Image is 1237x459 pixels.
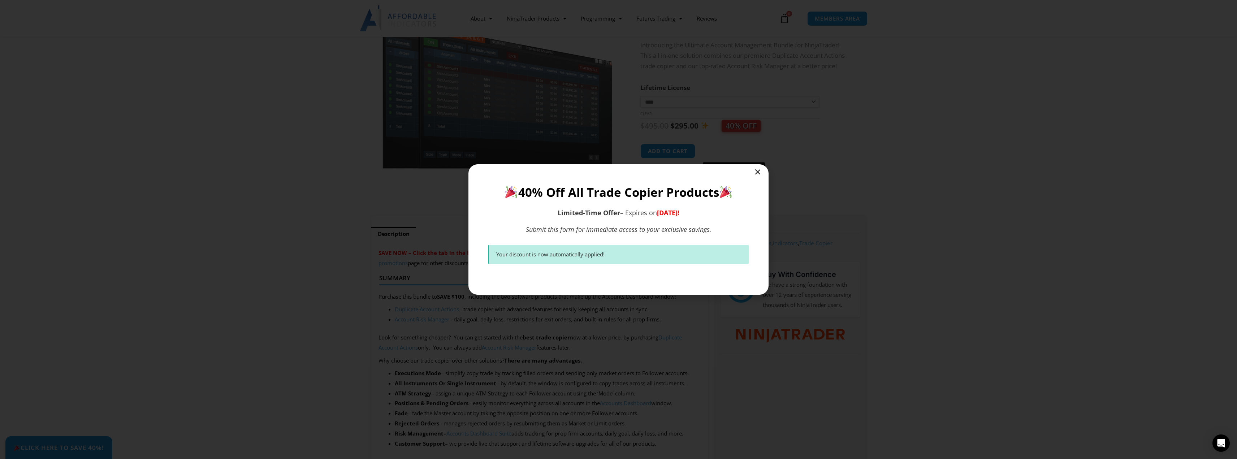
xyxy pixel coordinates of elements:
img: 🎉 [720,186,732,198]
em: Submit this form for immediate access to your exclusive savings. [526,225,712,234]
span: [DATE]! [657,208,679,217]
img: 🎉 [505,186,517,198]
div: Your discount is now automatically applied! [496,250,741,259]
strong: Limited-Time Offer [558,208,620,217]
p: – Expires on [488,208,749,218]
div: Open Intercom Messenger [1212,434,1230,452]
h1: 40% Off All Trade Copier Products [488,184,749,201]
a: Close [754,168,761,176]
